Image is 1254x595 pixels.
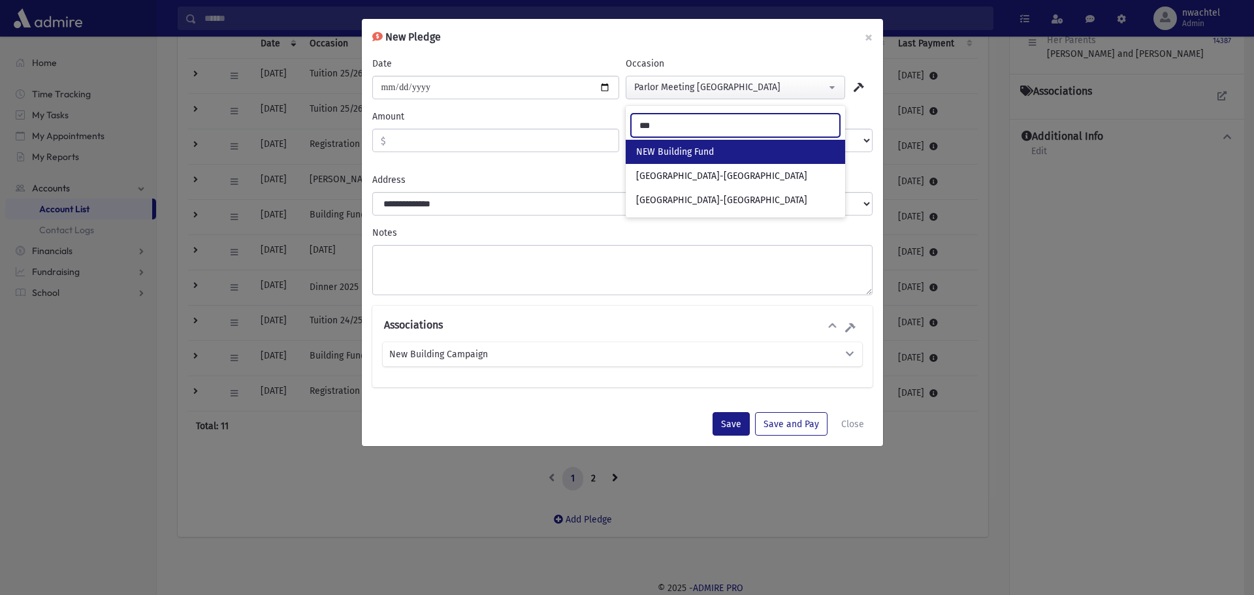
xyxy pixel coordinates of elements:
label: Notes [372,226,397,240]
h6: Associations [384,319,443,331]
label: Date [372,57,392,71]
label: Amount [372,110,404,123]
button: New Building Campaign [388,347,857,361]
label: Occasion [626,57,664,71]
div: Parlor Meeting [GEOGRAPHIC_DATA] [634,80,826,94]
h6: New Pledge [372,29,441,45]
span: NEW Building Fund [636,146,714,159]
span: $ [373,129,386,153]
button: Close [833,412,873,436]
button: Associations [383,319,840,336]
label: Address [372,173,406,187]
span: [GEOGRAPHIC_DATA]-[GEOGRAPHIC_DATA] [636,170,807,183]
span: [GEOGRAPHIC_DATA]-[GEOGRAPHIC_DATA] [636,194,807,207]
button: Save [713,412,750,436]
button: Save and Pay [755,412,828,436]
button: × [854,19,883,56]
span: New Building Campaign [389,347,488,361]
button: Parlor Meeting Lakewood [626,76,845,99]
input: Search [631,114,840,137]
